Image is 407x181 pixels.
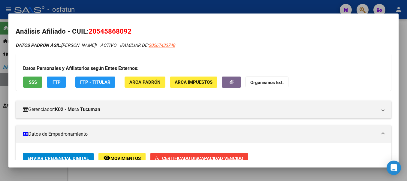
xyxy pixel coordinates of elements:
mat-panel-title: Datos de Empadronamiento [23,131,377,138]
span: SSS [29,80,37,85]
div: Open Intercom Messenger [387,161,401,175]
span: Certificado Discapacidad Vencido [162,156,243,161]
button: SSS [23,77,42,88]
span: 20545868092 [89,27,131,35]
i: | ACTIVO | [16,43,175,48]
mat-expansion-panel-header: Datos de Empadronamiento [16,125,391,143]
span: FTP - Titular [80,80,110,85]
button: ARCA Impuestos [170,77,217,88]
strong: Organismos Ext. [250,80,284,85]
span: ARCA Padrón [129,80,161,85]
span: [PERSON_NAME] [16,43,95,48]
span: Movimientos [110,156,141,161]
button: Enviar Credencial Digital [23,153,94,164]
mat-expansion-panel-header: Gerenciador:K02 - Mora Tucuman [16,101,391,119]
strong: K02 - Mora Tucuman [55,106,100,113]
mat-panel-title: Gerenciador: [23,106,377,113]
button: FTP [47,77,66,88]
button: Movimientos [98,153,146,164]
span: FAMILIAR DE: [121,43,175,48]
mat-icon: remove_red_eye [103,154,110,161]
button: Certificado Discapacidad Vencido [150,153,248,164]
button: FTP - Titular [75,77,115,88]
h3: Datos Personales y Afiliatorios según Entes Externos: [23,65,384,72]
span: 20267433748 [149,43,175,48]
span: Enviar Credencial Digital [28,156,89,161]
strong: DATOS PADRÓN ÁGIL: [16,43,61,48]
span: FTP [53,80,61,85]
span: ARCA Impuestos [175,80,213,85]
button: Organismos Ext. [246,77,288,88]
button: ARCA Padrón [125,77,165,88]
h2: Análisis Afiliado - CUIL: [16,26,391,37]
